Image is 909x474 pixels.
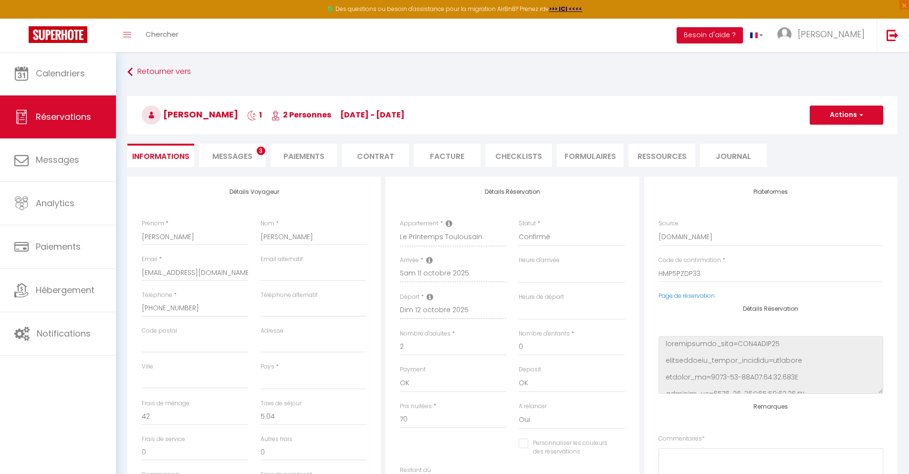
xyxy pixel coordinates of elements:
label: Départ [400,293,419,302]
label: Deposit [519,365,541,374]
a: Page de réservation [658,292,715,300]
label: Email alternatif [261,255,303,264]
label: Arrivée [400,256,419,265]
label: Frais de ménage [142,399,189,408]
span: [DATE] - [DATE] [340,109,405,120]
label: Code de confirmation [658,256,721,265]
label: A relancer [519,402,547,411]
h4: Plateformes [658,189,883,195]
label: Ville [142,362,153,371]
span: [PERSON_NAME] [142,108,238,120]
label: Frais de service [142,435,185,444]
label: Heure de départ [519,293,564,302]
span: Paiements [36,241,81,253]
li: Contrat [342,144,409,167]
span: 3 [257,147,265,155]
label: Nombre d'enfants [519,329,570,338]
span: Calendriers [36,67,85,79]
label: Adresse [261,327,283,336]
label: Commentaires [658,434,705,443]
span: Messages [212,151,252,162]
label: Téléphone [142,291,172,300]
label: Nom [261,219,274,228]
span: Messages [36,154,79,166]
a: Chercher [138,19,186,52]
button: Besoin d'aide ? [677,27,743,43]
h4: Détails Voyageur [142,189,366,195]
label: Payment [400,365,426,374]
a: Retourner vers [127,63,898,81]
li: Ressources [628,144,695,167]
a: ... [PERSON_NAME] [770,19,877,52]
span: 2 Personnes [271,109,331,120]
label: Autres frais [261,435,293,444]
a: >>> ICI <<<< [549,5,582,13]
label: Heure d'arrivée [519,256,560,265]
label: Taxe de séjour [261,399,302,408]
li: Journal [700,144,767,167]
label: Prix nuitées [400,402,432,411]
label: Statut [519,219,536,228]
h4: Détails Réservation [658,305,883,312]
span: 1 [247,109,262,120]
img: Super Booking [29,26,87,43]
li: Facture [414,144,481,167]
button: Actions [810,105,883,125]
span: [PERSON_NAME] [798,28,865,40]
img: ... [777,27,792,42]
label: Source [658,219,679,228]
label: Code postal [142,327,177,336]
span: Notifications [37,327,91,339]
span: Réservations [36,111,91,123]
li: FORMULAIRES [557,144,624,167]
span: Analytics [36,197,74,209]
li: Informations [127,144,194,167]
label: Nombre d'adultes [400,329,450,338]
h4: Détails Réservation [400,189,625,195]
li: CHECKLISTS [485,144,552,167]
label: Email [142,255,157,264]
label: Appartement [400,219,439,228]
li: Paiements [271,144,337,167]
img: logout [887,29,899,41]
label: Pays [261,362,274,371]
span: Chercher [146,29,178,39]
h4: Remarques [658,403,883,410]
label: Téléphone alternatif [261,291,318,300]
span: Hébergement [36,284,94,296]
label: Prénom [142,219,164,228]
